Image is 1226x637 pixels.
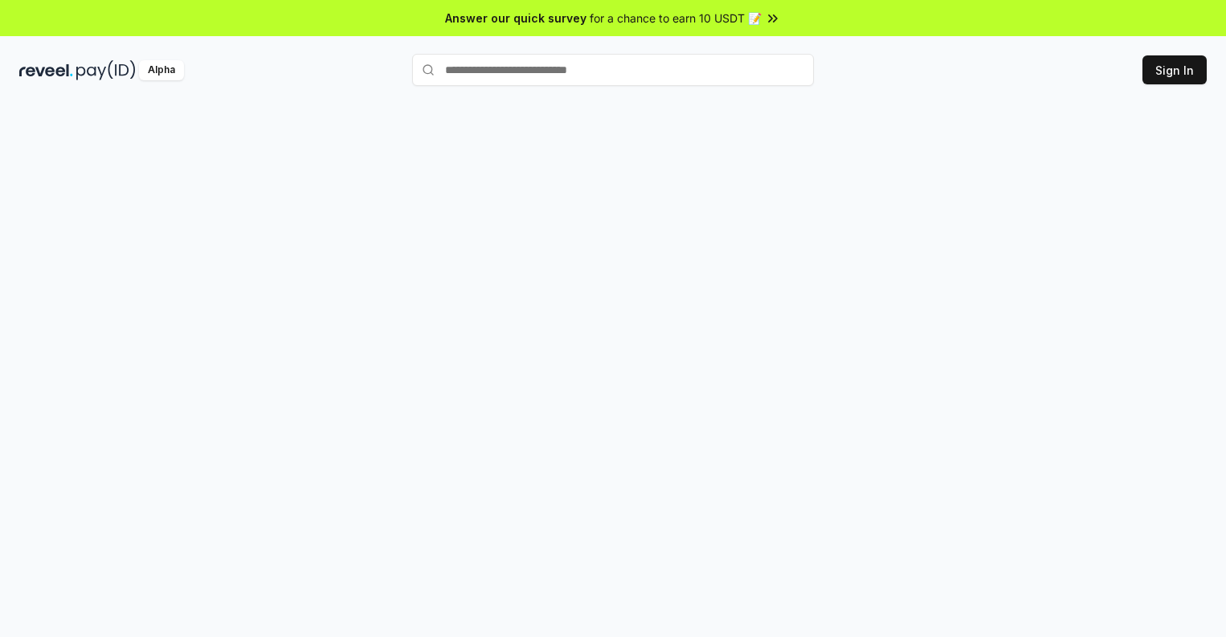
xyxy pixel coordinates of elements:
[139,60,184,80] div: Alpha
[590,10,762,27] span: for a chance to earn 10 USDT 📝
[76,60,136,80] img: pay_id
[19,60,73,80] img: reveel_dark
[445,10,586,27] span: Answer our quick survey
[1142,55,1207,84] button: Sign In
